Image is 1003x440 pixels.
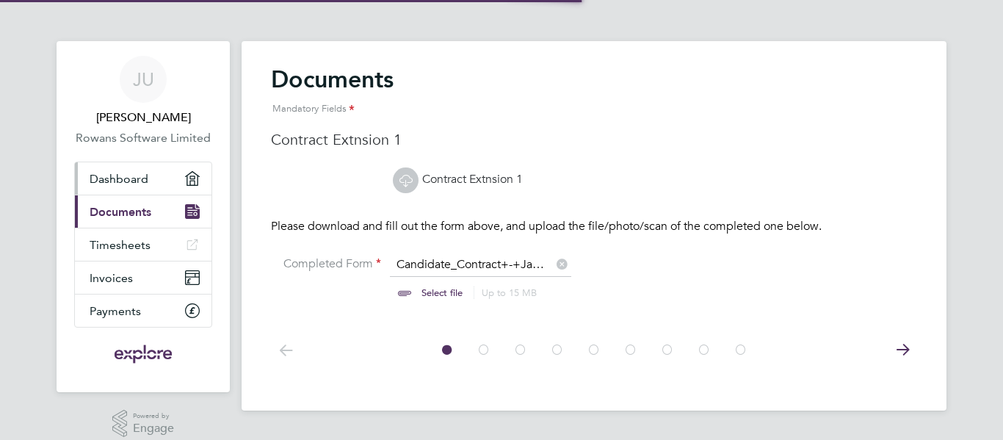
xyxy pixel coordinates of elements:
h2: Documents [271,65,917,124]
span: Engage [133,422,174,435]
span: Invoices [90,271,133,285]
a: Documents [75,195,211,228]
a: Contract Extnsion 1 [393,172,523,187]
img: exploregroup-logo-retina.png [113,342,174,366]
a: Dashboard [75,162,211,195]
span: Timesheets [90,238,151,252]
label: Completed Form [271,256,381,272]
span: Powered by [133,410,174,422]
a: Powered byEngage [112,410,175,438]
a: Timesheets [75,228,211,261]
a: Go to home page [74,342,212,366]
a: Rowans Software Limited [74,129,212,147]
nav: Main navigation [57,41,230,392]
a: Invoices [75,262,211,294]
span: Payments [90,304,141,318]
a: JU[PERSON_NAME] [74,56,212,126]
span: Documents [90,205,151,219]
span: Jawad Umar [74,109,212,126]
span: Dashboard [90,172,148,186]
span: JU [133,70,154,89]
p: Please download and fill out the form above, and upload the file/photo/scan of the completed one ... [271,219,917,234]
a: Payments [75,295,211,327]
h3: Contract Extnsion 1 [271,130,917,149]
div: Mandatory Fields [271,94,917,124]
